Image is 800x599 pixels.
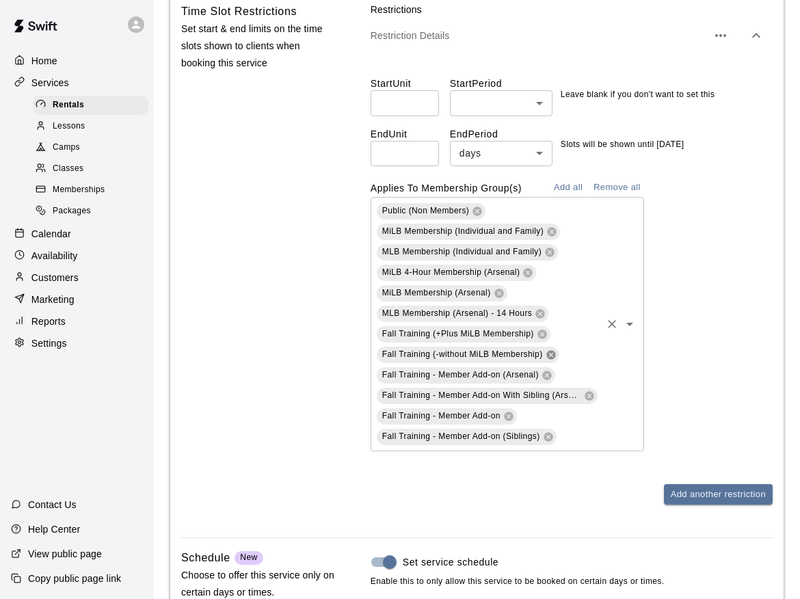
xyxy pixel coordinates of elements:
p: Slots will be shown until [DATE] [561,138,684,152]
p: Restriction Details [371,29,707,42]
button: Remove all [590,177,644,198]
button: Clear [602,315,622,334]
div: Packages [33,202,148,221]
label: Start Period [450,77,552,90]
h6: Time Slot Restrictions [181,3,297,21]
span: Fall Training - Member Add-on With Sibling (Arsenal) [382,390,588,400]
a: Calendar [11,224,143,244]
span: Enable this to only allow this service to be booked on certain days or times. [371,575,773,589]
div: Fall Training (-without MiLB Membership) [377,347,559,363]
p: Leave blank if you don't want to set this [561,88,715,102]
span: New [240,553,257,562]
span: Fall Training - Member Add-on (Siblings) [382,431,540,441]
span: MiLB Membership (Individual and Family) [382,226,544,236]
span: Packages [53,204,91,218]
span: Lessons [53,120,85,133]
span: Public (Non Members) [382,206,469,215]
a: Settings [11,333,143,354]
div: Fall Training - Member Add-on With Sibling (Arsenal) [377,388,598,404]
div: MiLB 4-Hour Membership (Arsenal) [377,265,537,281]
div: MLB Membership (Arsenal) - 14 Hours [377,306,548,322]
a: Packages [33,201,154,222]
span: MLB Membership (Individual and Family) [382,247,542,256]
button: Add another restriction [664,484,773,505]
p: Customers [31,271,79,284]
p: Marketing [31,293,75,306]
span: Fall Training - Member Add-on (Arsenal) [382,370,539,380]
p: Restrictions [371,3,773,16]
a: Classes [33,159,154,180]
span: Fall Training - Member Add-on [382,411,501,421]
span: Fall Training (-without MiLB Membership) [382,349,543,359]
span: Camps [53,141,80,155]
label: End Period [450,127,552,141]
button: Add all [546,177,590,198]
span: MiLB 4-Hour Membership (Arsenal) [382,267,520,277]
p: View public page [28,547,102,561]
h6: Schedule [181,549,230,567]
a: Home [11,51,143,71]
p: Copy public page link [28,572,121,585]
label: Start Unit [371,77,450,90]
div: Classes [33,159,148,178]
div: Memberships [33,181,148,200]
p: Services [31,76,69,90]
a: Rentals [33,94,154,116]
div: Public (Non Members) [377,203,485,219]
a: Marketing [11,289,143,310]
a: Reports [11,311,143,332]
p: Reports [31,315,66,328]
a: Services [11,72,143,93]
div: MiLB Membership (Arsenal) [377,285,507,302]
div: Lessons [33,117,148,136]
div: Restriction Details [371,16,773,55]
a: Customers [11,267,143,288]
div: MiLB Membership (Individual and Family) [377,224,560,240]
button: Open [620,315,639,334]
span: MiLB Membership (Arsenal) [382,288,491,297]
span: Memberships [53,183,105,197]
a: Lessons [33,116,154,137]
p: Set start & end limits on the time slots shown to clients when booking this service [181,21,335,72]
div: Fall Training - Member Add-on (Arsenal) [377,367,555,384]
label: Applies To Membership Group(s) [371,183,522,194]
p: Settings [31,336,67,350]
a: Camps [33,137,154,159]
span: MLB Membership (Arsenal) - 14 Hours [382,308,532,318]
span: Fall Training (+Plus MiLB Membership) [382,329,534,338]
div: days [450,141,552,166]
a: Memberships [33,180,154,201]
div: Fall Training (+Plus MiLB Membership) [377,326,550,343]
div: Fall Training - Member Add-on (Siblings) [377,429,557,445]
div: Rentals [33,96,148,115]
div: Fall Training - Member Add-on [377,408,517,425]
span: Rentals [53,98,84,112]
label: End Unit [371,127,450,141]
div: Camps [33,138,148,157]
p: Help Center [28,522,80,536]
a: Availability [11,245,143,266]
span: Classes [53,162,83,176]
p: Home [31,54,57,68]
p: Availability [31,249,78,263]
div: MLB Membership (Individual and Family) [377,244,558,261]
p: Calendar [31,227,71,241]
span: Set service schedule [403,555,498,570]
p: Contact Us [28,498,77,511]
